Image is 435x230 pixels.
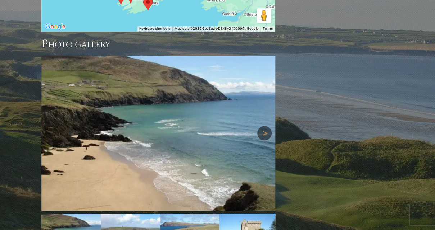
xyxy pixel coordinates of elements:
[175,27,258,30] span: Map data ©2025 GeoBasis-DE/BKG (©2009), Google
[139,26,170,31] button: Keyboard shortcuts
[44,22,67,31] a: Open this area in Google Maps (opens a new window)
[263,27,273,30] a: Terms (opens in new tab)
[41,37,275,51] h3: Photo Gallery
[44,22,67,31] img: Google
[257,126,272,140] a: Next
[257,8,271,23] button: Drag Pegman onto the map to open Street View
